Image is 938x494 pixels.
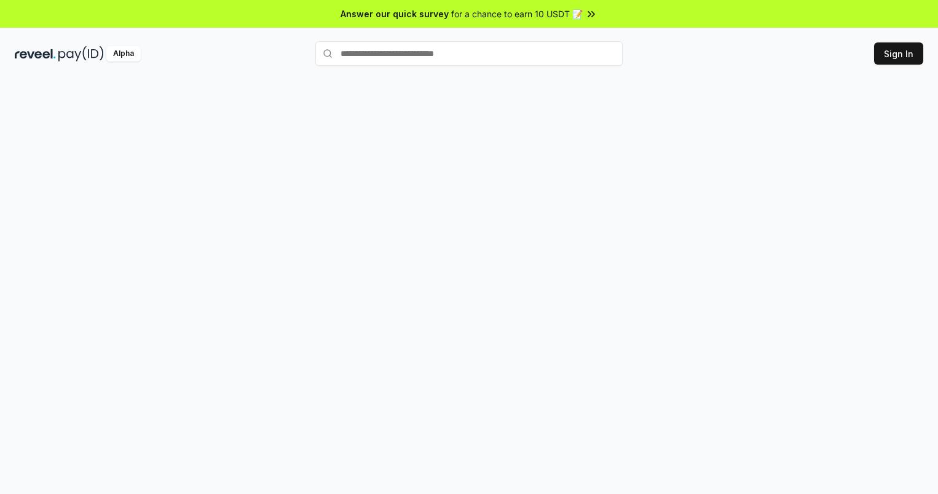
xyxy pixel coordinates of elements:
img: reveel_dark [15,46,56,62]
button: Sign In [874,42,923,65]
span: for a chance to earn 10 USDT 📝 [451,7,583,20]
span: Answer our quick survey [341,7,449,20]
div: Alpha [106,46,141,62]
img: pay_id [58,46,104,62]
